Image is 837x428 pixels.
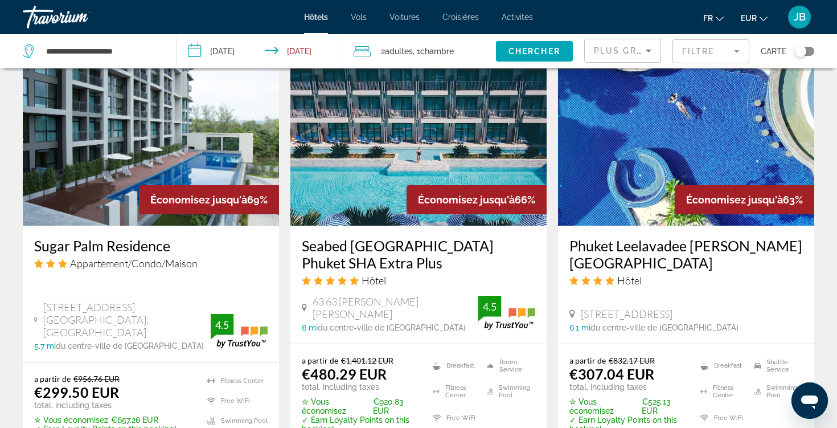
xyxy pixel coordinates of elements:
span: Hôtel [362,274,386,287]
span: ✮ Vous économisez [569,397,639,415]
span: EUR [741,14,757,23]
li: Breakfast [427,356,481,376]
button: Change currency [741,10,768,26]
p: total, including taxes [569,382,686,392]
img: trustyou-badge.svg [478,296,535,329]
li: Fitness Center [202,374,268,388]
div: 66% [407,185,547,214]
del: €832.17 EUR [609,356,655,365]
ins: €307.04 EUR [569,365,654,382]
span: , 1 [413,43,454,59]
span: ✮ Vous économisez [34,415,108,425]
a: Vols [351,13,367,22]
span: Carte [761,43,786,59]
li: Room Service [481,356,535,376]
p: €920.83 EUR [302,397,419,415]
div: 3 star Apartment [34,257,268,270]
li: Swimming Pool [481,382,535,402]
img: Hotel image [23,43,279,226]
span: Chambre [420,47,454,56]
span: JB [794,11,806,23]
span: ✮ Vous économisez [302,397,370,415]
button: Check-in date: May 15, 2026 Check-out date: May 22, 2026 [177,34,342,68]
span: Appartement/Condo/Maison [70,257,198,270]
span: Économisez jusqu'à [418,194,515,206]
button: User Menu [785,5,814,29]
a: Voitures [389,13,420,22]
p: total, including taxes [34,401,177,410]
div: 4.5 [478,300,501,313]
div: 69% [139,185,279,214]
li: Free WiFi [695,407,749,428]
a: Croisières [442,13,479,22]
span: Économisez jusqu'à [150,194,247,206]
span: Adultes [385,47,413,56]
span: du centre-ville de [GEOGRAPHIC_DATA] [590,323,738,332]
li: Free WiFi [202,394,268,408]
li: Breakfast [695,356,749,376]
span: fr [703,14,713,23]
button: Change language [703,10,724,26]
p: €525.13 EUR [569,397,686,415]
a: Phuket Leelavadee [PERSON_NAME][GEOGRAPHIC_DATA] [569,237,803,271]
button: Travelers: 2 adults, 0 children [342,34,496,68]
del: €956.76 EUR [73,374,120,384]
del: €1,401.12 EUR [341,356,393,365]
span: du centre-ville de [GEOGRAPHIC_DATA] [56,341,204,350]
span: 5.7 mi [34,341,56,350]
li: Swimming Pool [749,382,803,402]
span: Chercher [508,47,560,56]
img: Hotel image [290,43,547,226]
mat-select: Sort by [594,44,651,58]
ins: €480.29 EUR [302,365,387,382]
a: Seabed [GEOGRAPHIC_DATA] Phuket SHA Extra Plus [302,237,535,271]
a: Activités [502,13,533,22]
ins: €299.50 EUR [34,384,119,401]
span: Hôtel [617,274,642,287]
a: Hôtels [304,13,328,22]
button: Chercher [496,41,573,62]
img: trustyou-badge.svg [211,314,268,348]
a: Travorium [23,2,137,32]
p: €657.26 EUR [34,415,177,425]
span: Plus grandes économies [594,46,730,55]
li: Swimming Pool [202,414,268,428]
li: Shuttle Service [749,356,803,376]
span: 63 63 [PERSON_NAME] [PERSON_NAME] [313,295,478,320]
li: Fitness Center [695,382,749,402]
span: [STREET_ADDRESS] [581,308,672,320]
button: Filter [672,39,749,64]
li: Fitness Center [427,382,481,402]
p: total, including taxes [302,382,419,392]
span: 6 mi [302,323,318,332]
span: a partir de [34,374,71,384]
span: 6.1 mi [569,323,590,332]
span: Économisez jusqu'à [686,194,783,206]
span: a partir de [302,356,338,365]
div: 5 star Hotel [302,274,535,287]
span: du centre-ville de [GEOGRAPHIC_DATA] [318,323,466,332]
span: [STREET_ADDRESS] [GEOGRAPHIC_DATA], [GEOGRAPHIC_DATA] [43,301,211,339]
span: 2 [381,43,413,59]
a: Sugar Palm Residence [34,237,268,254]
div: 4.5 [211,318,233,332]
img: Hotel image [558,43,814,226]
div: 4 star Hotel [569,274,803,287]
button: Toggle map [786,46,814,56]
li: Free WiFi [427,407,481,428]
span: a partir de [569,356,606,365]
div: 63% [675,185,814,214]
iframe: Bouton de lancement de la fenêtre de messagerie [791,382,828,419]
